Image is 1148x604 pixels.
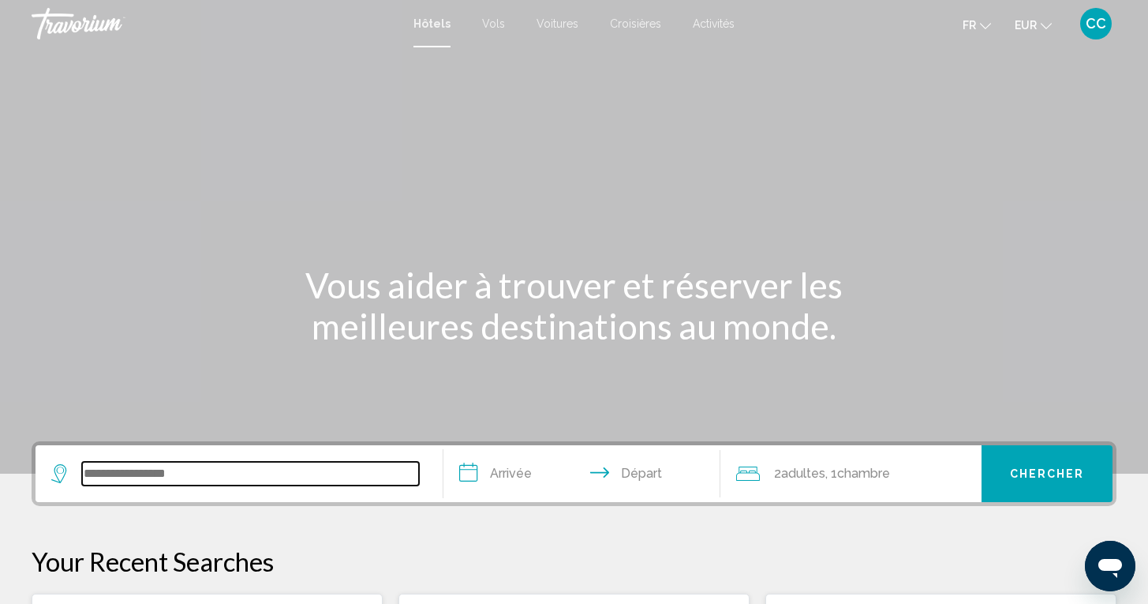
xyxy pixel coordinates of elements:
div: Search widget [36,445,1112,502]
span: , 1 [825,463,890,485]
button: User Menu [1075,7,1116,40]
button: Change language [963,13,991,36]
span: Adultes [781,466,825,481]
button: Change currency [1015,13,1052,36]
span: Chambre [837,466,890,481]
p: Your Recent Searches [32,546,1116,577]
iframe: Bouton de lancement de la fenêtre de messagerie [1085,541,1135,591]
button: Check in and out dates [443,445,720,502]
a: Travorium [32,8,398,39]
span: EUR [1015,19,1037,32]
span: CC [1086,16,1106,32]
a: Activités [693,17,735,30]
button: Chercher [982,445,1112,502]
span: fr [963,19,976,32]
span: Chercher [1010,468,1085,481]
a: Vols [482,17,505,30]
a: Voitures [537,17,578,30]
h1: Vous aider à trouver et réserver les meilleures destinations au monde. [279,264,870,347]
a: Croisières [610,17,661,30]
span: 2 [774,463,825,485]
button: Travelers: 2 adults, 0 children [720,445,982,502]
a: Hôtels [413,17,451,30]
